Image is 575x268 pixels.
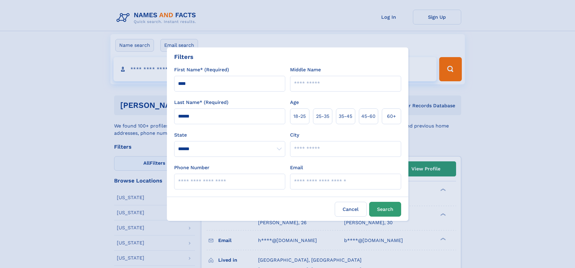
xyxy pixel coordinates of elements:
span: 18‑25 [293,113,306,120]
label: Last Name* (Required) [174,99,228,106]
label: State [174,131,285,139]
span: 45‑60 [361,113,375,120]
label: First Name* (Required) [174,66,229,73]
div: Filters [174,52,193,61]
label: Age [290,99,299,106]
label: Phone Number [174,164,209,171]
span: 35‑45 [339,113,352,120]
label: City [290,131,299,139]
span: 60+ [387,113,396,120]
label: Cancel [335,202,367,217]
label: Middle Name [290,66,321,73]
button: Search [369,202,401,217]
label: Email [290,164,303,171]
span: 25‑35 [316,113,329,120]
